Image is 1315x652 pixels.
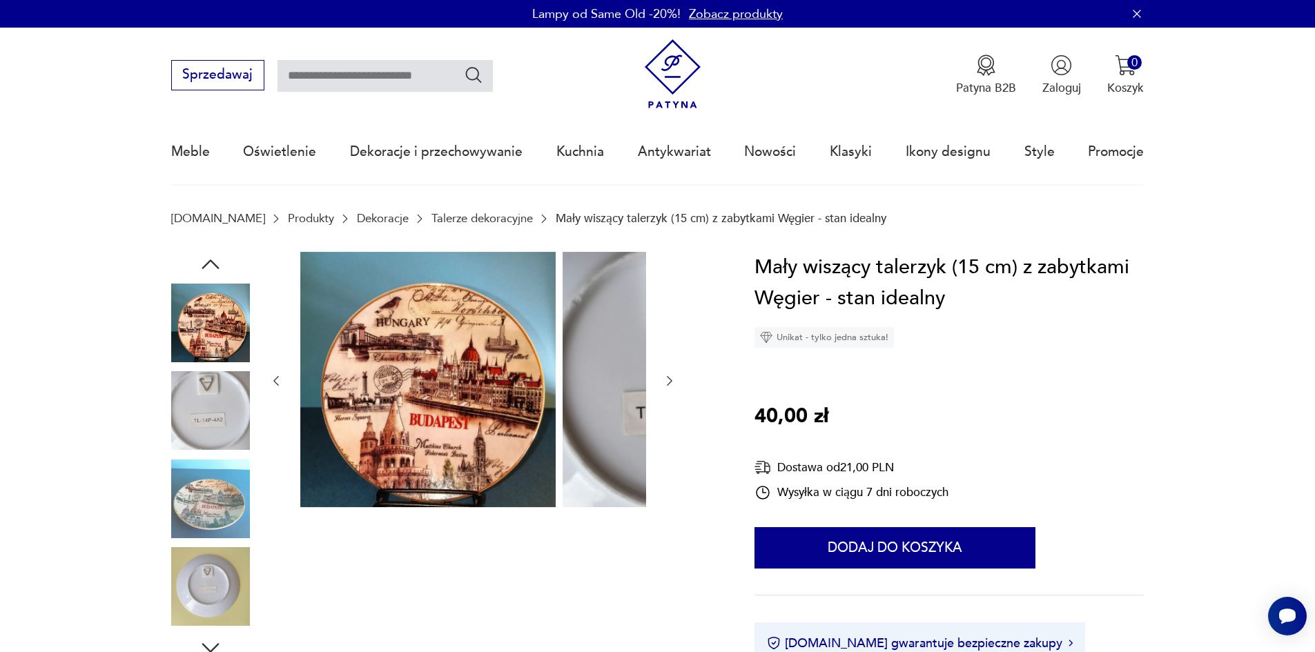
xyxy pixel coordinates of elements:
[754,459,948,476] div: Dostawa od 21,00 PLN
[171,371,250,450] img: Zdjęcie produktu Mały wiszący talerzyk (15 cm) z zabytkami Węgier - stan idealny
[1127,55,1142,70] div: 0
[1051,55,1072,76] img: Ikonka użytkownika
[1069,640,1073,646] img: Ikona strzałki w prawo
[171,212,265,225] a: [DOMAIN_NAME]
[1268,597,1307,635] iframe: Smartsupp widget button
[556,212,886,225] p: Mały wiszący talerzyk (15 cm) z zabytkami Węgier - stan idealny
[956,55,1016,96] a: Ikona medaluPatyna B2B
[464,65,484,85] button: Szukaj
[288,212,334,225] a: Produkty
[243,120,316,184] a: Oświetlenie
[1042,80,1081,96] p: Zaloguj
[975,55,997,76] img: Ikona medalu
[300,252,556,507] img: Zdjęcie produktu Mały wiszący talerzyk (15 cm) z zabytkami Węgier - stan idealny
[754,401,828,433] p: 40,00 zł
[1042,55,1081,96] button: Zaloguj
[830,120,872,184] a: Klasyki
[956,80,1016,96] p: Patyna B2B
[1088,120,1144,184] a: Promocje
[638,39,708,109] img: Patyna - sklep z meblami i dekoracjami vintage
[754,527,1035,569] button: Dodaj do koszyka
[171,460,250,538] img: Zdjęcie produktu Mały wiszący talerzyk (15 cm) z zabytkami Węgier - stan idealny
[171,70,264,81] a: Sprzedawaj
[906,120,991,184] a: Ikony designu
[357,212,409,225] a: Dekoracje
[744,120,796,184] a: Nowości
[638,120,711,184] a: Antykwariat
[1107,55,1144,96] button: 0Koszyk
[171,60,264,90] button: Sprzedawaj
[1115,55,1136,76] img: Ikona koszyka
[532,6,681,23] p: Lampy od Same Old -20%!
[767,635,1073,652] button: [DOMAIN_NAME] gwarantuje bezpieczne zakupy
[171,120,210,184] a: Meble
[431,212,533,225] a: Talerze dekoracyjne
[754,252,1144,315] h1: Mały wiszący talerzyk (15 cm) z zabytkami Węgier - stan idealny
[171,547,250,626] img: Zdjęcie produktu Mały wiszący talerzyk (15 cm) z zabytkami Węgier - stan idealny
[767,636,781,650] img: Ikona certyfikatu
[563,252,818,507] img: Zdjęcie produktu Mały wiszący talerzyk (15 cm) z zabytkami Węgier - stan idealny
[171,284,250,362] img: Zdjęcie produktu Mały wiszący talerzyk (15 cm) z zabytkami Węgier - stan idealny
[556,120,604,184] a: Kuchnia
[1024,120,1055,184] a: Style
[754,459,771,476] img: Ikona dostawy
[754,327,894,348] div: Unikat - tylko jedna sztuka!
[754,484,948,501] div: Wysyłka w ciągu 7 dni roboczych
[760,331,772,344] img: Ikona diamentu
[350,120,523,184] a: Dekoracje i przechowywanie
[1107,80,1144,96] p: Koszyk
[689,6,783,23] a: Zobacz produkty
[956,55,1016,96] button: Patyna B2B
